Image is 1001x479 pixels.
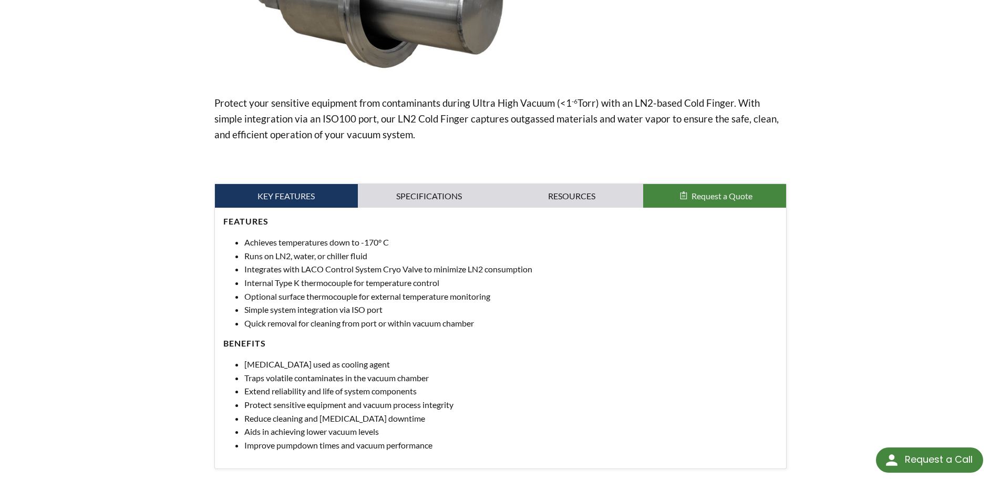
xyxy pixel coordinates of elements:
[244,358,778,371] li: [MEDICAL_DATA] used as cooling agent
[244,236,778,249] li: Achieves temperatures down to -170° C
[883,452,900,468] img: round button
[905,447,973,472] div: Request a Call
[501,184,644,208] a: Resources
[214,95,787,142] p: Protect your sensitive equipment from contaminants during Ultra High Vacuum (<1 Torr) with an LN2...
[244,249,778,263] li: Runs on LN2, water, or chiller fluid
[244,398,778,412] li: Protect sensitive equipment and vacuum process integrity
[244,290,778,303] li: Optional surface thermocouple for external temperature monitoring
[223,216,778,227] h4: Features
[244,276,778,290] li: Internal Type K thermocouple for temperature control
[876,447,983,473] div: Request a Call
[358,184,501,208] a: Specifications
[223,338,778,349] h4: Benefits
[244,317,778,330] li: Quick removal for cleaning from port or within vacuum chamber
[692,191,752,201] span: Request a Quote
[244,384,778,398] li: Extend reliability and life of system components
[244,425,778,439] li: Aids in achieving lower vacuum levels
[244,412,778,425] li: Reduce cleaning and [MEDICAL_DATA] downtime
[244,262,778,276] li: Integrates with LACO Control System Cryo Valve to minimize LN2 consumption
[215,184,358,208] a: Key Features
[572,97,577,105] sup: -6
[244,371,778,385] li: Traps volatile contaminates in the vacuum chamber
[244,439,778,452] li: Improve pumpdown times and vacuum performance
[643,184,786,208] button: Request a Quote
[244,303,778,317] li: Simple system integration via ISO port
